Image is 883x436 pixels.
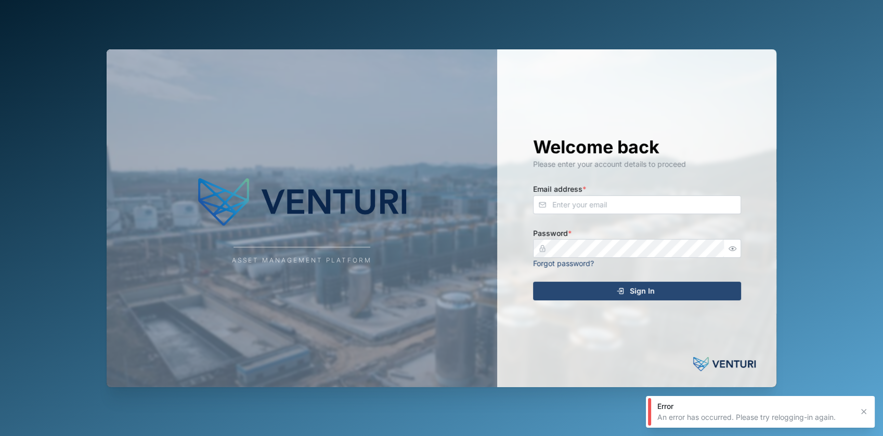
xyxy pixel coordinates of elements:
[198,171,406,233] img: Company Logo
[657,412,853,422] div: An error has occurred. Please try relogging-in again.
[533,282,741,300] button: Sign In
[533,195,741,214] input: Enter your email
[630,282,655,300] span: Sign In
[232,256,372,266] div: Asset Management Platform
[693,354,756,375] img: Powered by: Venturi
[533,228,572,239] label: Password
[533,136,741,158] h1: Welcome back
[533,158,741,170] div: Please enter your account details to proceed
[533,183,586,195] label: Email address
[657,401,853,412] div: Error
[533,259,594,268] a: Forgot password?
